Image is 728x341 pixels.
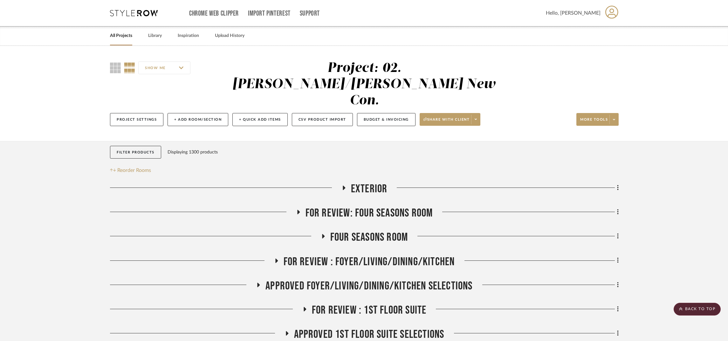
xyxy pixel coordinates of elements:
[248,11,291,16] a: Import Pinterest
[110,113,163,126] button: Project Settings
[110,167,151,174] button: Reorder Rooms
[232,61,496,107] div: Project: 02. [PERSON_NAME]/[PERSON_NAME] New Con.
[351,182,388,196] span: Exterior
[306,206,433,220] span: For Review: Four seasons room
[110,146,161,159] button: Filter Products
[110,32,132,40] a: All Projects
[546,9,601,17] span: Hello, [PERSON_NAME]
[117,167,151,174] span: Reorder Rooms
[215,32,244,40] a: Upload History
[576,113,619,126] button: More tools
[357,113,416,126] button: Budget & Invoicing
[168,146,218,159] div: Displaying 1300 products
[674,303,721,316] scroll-to-top-button: BACK TO TOP
[300,11,320,16] a: Support
[189,11,239,16] a: Chrome Web Clipper
[312,303,427,317] span: FOR REVIEW : 1st Floor Suite
[178,32,199,40] a: Inspiration
[232,113,288,126] button: + Quick Add Items
[168,113,228,126] button: + Add Room/Section
[423,117,470,127] span: Share with client
[292,113,353,126] button: CSV Product Import
[580,117,608,127] span: More tools
[284,255,455,269] span: FOR REVIEW : Foyer/Living/Dining/Kitchen
[330,231,408,244] span: Four Seasons Room
[265,279,472,293] span: APPROVED FOYER/LIVING/DINING/KITCHEN SELECTIONS
[420,113,481,126] button: Share with client
[148,32,162,40] a: Library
